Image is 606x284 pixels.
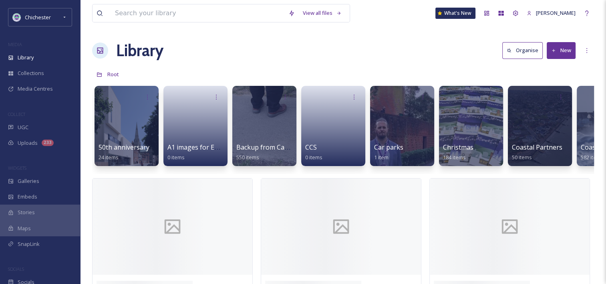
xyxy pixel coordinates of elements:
[18,240,40,248] span: SnapLink
[443,144,473,161] a: Christmas184 items
[374,143,403,152] span: Car parks
[236,143,300,152] span: Backup from Camera
[18,225,31,232] span: Maps
[8,41,22,47] span: MEDIA
[167,144,240,161] a: A1 images for EPH walls0 items
[305,143,317,152] span: CCS
[116,39,163,63] a: Library
[305,154,322,161] span: 0 items
[107,69,119,79] a: Root
[167,154,185,161] span: 0 items
[502,42,547,59] a: Organise
[18,139,38,147] span: Uploads
[167,143,240,152] span: A1 images for EPH walls
[512,144,562,161] a: Coastal Partners50 items
[18,85,53,93] span: Media Centres
[374,144,403,161] a: Car parks1 item
[502,42,543,59] button: Organise
[18,209,35,216] span: Stories
[374,154,389,161] span: 1 item
[13,13,21,21] img: Logo_of_Chichester_District_Council.png
[99,143,149,152] span: 50th anniversary
[305,144,322,161] a: CCS0 items
[18,177,39,185] span: Galleries
[512,143,562,152] span: Coastal Partners
[18,124,28,131] span: UGC
[99,144,149,161] a: 50th anniversary24 items
[536,9,576,16] span: [PERSON_NAME]
[547,42,576,59] button: New
[512,154,532,161] span: 50 items
[236,144,300,161] a: Backup from Camera550 items
[8,266,24,272] span: SOCIALS
[107,71,119,78] span: Root
[42,140,54,146] div: 233
[18,193,37,201] span: Embeds
[8,111,25,117] span: COLLECT
[443,143,473,152] span: Christmas
[581,154,604,161] span: 582 items
[111,4,284,22] input: Search your library
[8,165,26,171] span: WIDGETS
[299,5,346,21] a: View all files
[18,69,44,77] span: Collections
[18,54,34,61] span: Library
[99,154,119,161] span: 24 items
[523,5,580,21] a: [PERSON_NAME]
[443,154,466,161] span: 184 items
[435,8,475,19] a: What's New
[236,154,259,161] span: 550 items
[25,14,51,21] span: Chichester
